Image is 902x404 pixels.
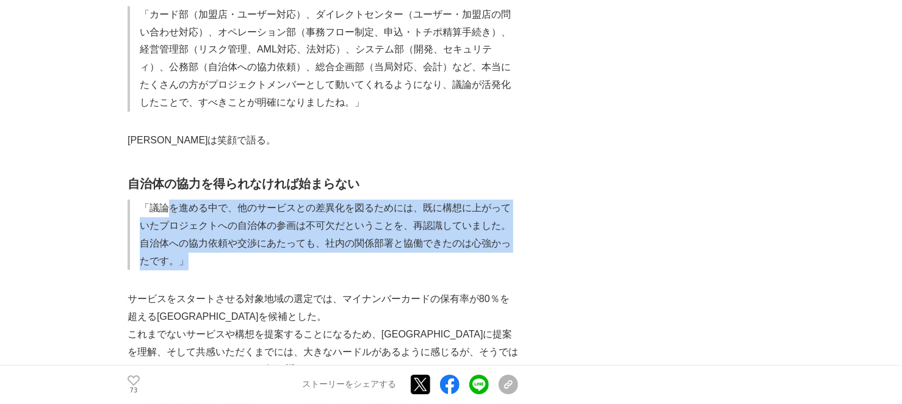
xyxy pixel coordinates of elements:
[302,380,396,391] p: ストーリーをシェアする
[128,290,518,326] p: サービスをスタートさせる対象地域の選定では、マイナンバーカードの保有率が80％を超える[GEOGRAPHIC_DATA]を候補とした。
[128,326,518,378] p: これまでないサービスや構想を提案することになるため、[GEOGRAPHIC_DATA]に提案を理解、そして共感いただくまでには、大きなハードルがあるように感じるが、そうではなかったと[PERSO...
[140,6,518,112] p: 「カード部（加盟店・ユーザー対応）、ダイレクトセンター（ユーザー・加盟店の問い合わせ対応）、オペレーション部（事務フロー制定、申込・トチポ精算手続き）、経営管理部（リスク管理、AML対応、法対応...
[128,132,518,150] p: [PERSON_NAME]は笑顔で語る。
[128,388,140,394] p: 73
[140,200,518,270] p: 「議論を進める中で、他のサービスとの差異化を図るためには、既に構想に上がっていたプロジェクトへの自治体の参画は不可欠だということを、再認識していました。自治体への協力依頼や交渉にあたっても、社内...
[128,177,359,190] strong: 自治体の協力を得られなければ始まらない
